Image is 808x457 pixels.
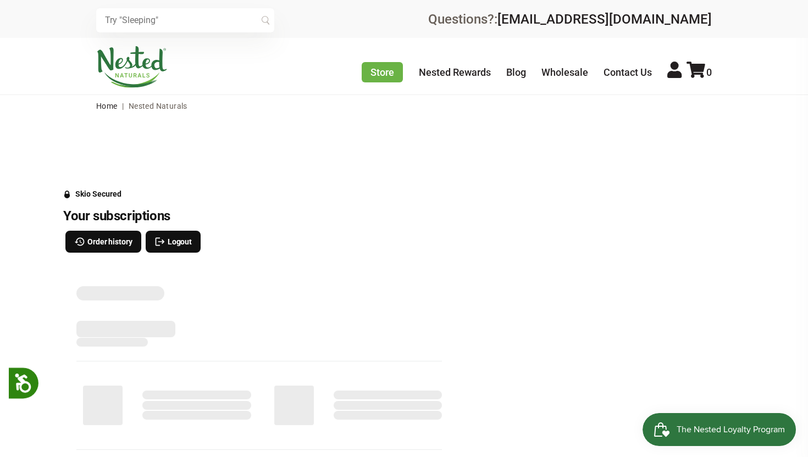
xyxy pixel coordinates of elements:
span: ‌ [76,286,164,300]
span: | [119,102,126,110]
a: 0 [687,66,712,78]
span: Order history [87,236,132,248]
span: Nested Naturals [129,102,187,110]
a: Skio Secured [63,190,121,207]
div: Questions?: [428,13,712,26]
svg: Security [63,191,71,198]
span: ‌ [142,401,251,410]
a: Home [96,102,118,110]
img: Nested Naturals [96,46,168,88]
iframe: Button to open loyalty program pop-up [643,413,797,446]
span: ‌ [83,386,123,425]
input: Try "Sleeping" [96,8,274,32]
h3: Your subscriptions [63,208,455,224]
span: ‌ [142,411,251,420]
span: ‌ [76,321,175,337]
a: [EMAIL_ADDRESS][DOMAIN_NAME] [497,12,712,27]
a: Wholesale [541,66,588,78]
span: ‌ [334,411,442,420]
a: Contact Us [604,66,652,78]
nav: breadcrumbs [96,95,712,117]
div: Skio Secured [75,190,121,198]
a: Nested Rewards [419,66,491,78]
button: Order history [65,231,141,253]
span: 0 [706,66,712,78]
span: ‌ [334,391,442,399]
a: Store [362,62,403,82]
button: Logout [146,231,201,253]
a: Blog [506,66,526,78]
span: ‌ [274,386,314,425]
span: ‌ [334,401,442,410]
span: Logout [168,236,192,248]
span: ‌ [76,338,148,347]
span: ‌ [142,391,251,399]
